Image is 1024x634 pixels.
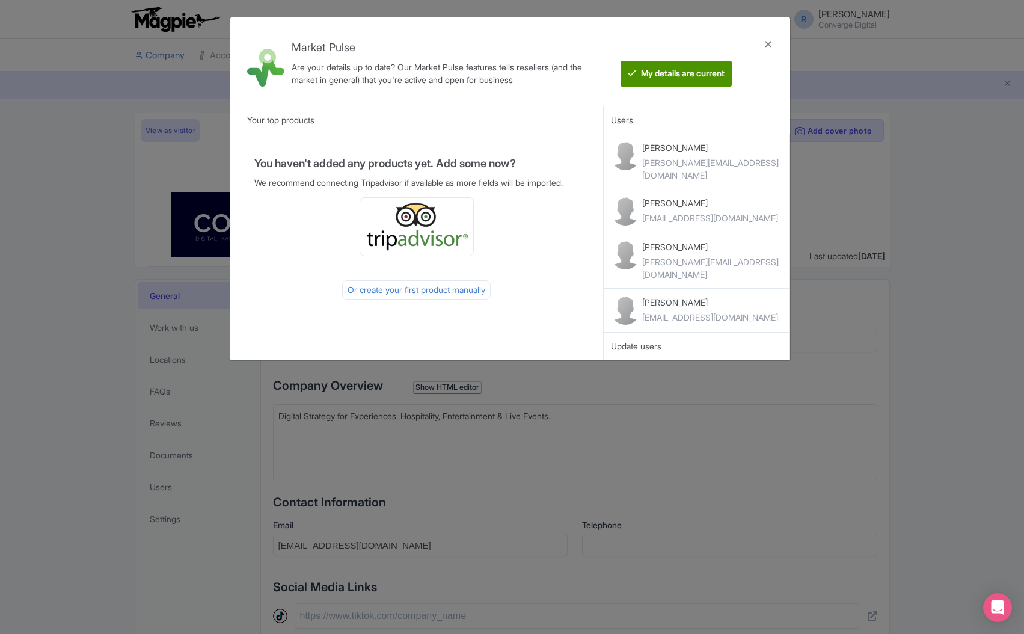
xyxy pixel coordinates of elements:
p: [PERSON_NAME] [642,141,782,154]
p: [PERSON_NAME] [642,296,778,309]
div: [EMAIL_ADDRESS][DOMAIN_NAME] [642,311,778,324]
img: contact-b11cc6e953956a0c50a2f97983291f06.png [611,197,640,226]
img: contact-b11cc6e953956a0c50a2f97983291f06.png [611,241,640,269]
img: contact-b11cc6e953956a0c50a2f97983291f06.png [611,141,640,170]
p: [PERSON_NAME] [642,241,782,253]
div: Or create your first product manually [342,280,491,300]
img: ta_logo-885a1c64328048f2535e39284ba9d771.png [365,203,468,251]
div: Open Intercom Messenger [983,593,1012,622]
div: Your top products [230,106,603,134]
p: [PERSON_NAME] [642,197,778,209]
div: Users [604,106,790,134]
h4: You haven't added any products yet. Add some now? [254,158,579,170]
div: [PERSON_NAME][EMAIL_ADDRESS][DOMAIN_NAME] [642,156,782,182]
div: Are your details up to date? Our Market Pulse features tells resellers (and the market in general... [292,61,598,86]
div: [PERSON_NAME][EMAIL_ADDRESS][DOMAIN_NAME] [642,256,782,281]
div: [EMAIL_ADDRESS][DOMAIN_NAME] [642,212,778,224]
img: contact-b11cc6e953956a0c50a2f97983291f06.png [611,296,640,325]
div: Update users [611,340,782,353]
btn: My details are current [621,61,732,87]
h4: Market Pulse [292,42,598,54]
img: market_pulse-1-0a5220b3d29e4a0de46fb7534bebe030.svg [247,49,285,87]
p: We recommend connecting Tripadvisor if available as more fields will be imported. [254,176,579,189]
